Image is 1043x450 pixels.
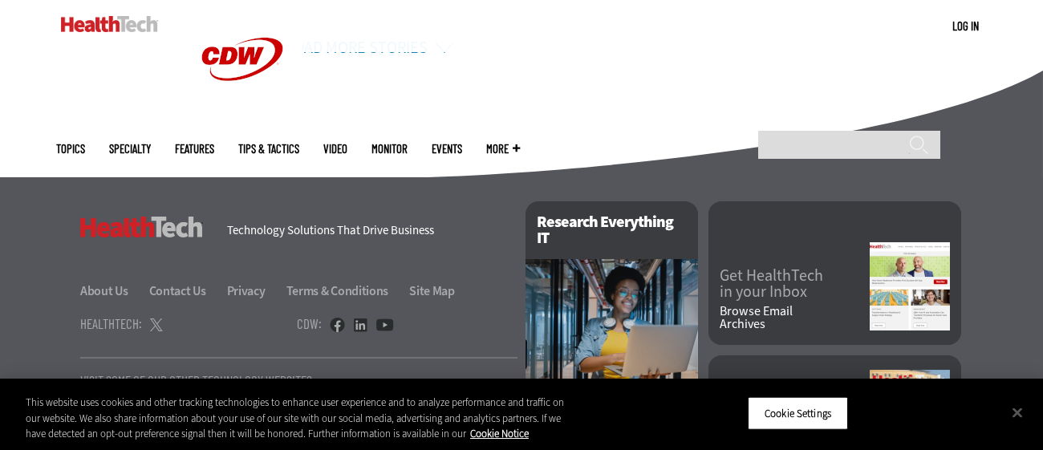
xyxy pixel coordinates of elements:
a: Contact Us [149,282,225,299]
a: MonITor [371,143,408,155]
h2: Research Everything IT [526,201,698,259]
a: Log in [952,18,979,33]
div: This website uses cookies and other tracking technologies to enhance user experience and to analy... [26,395,574,442]
button: Close [1000,395,1035,430]
a: About Us [80,282,147,299]
a: Terms & Conditions [286,282,408,299]
span: More [486,143,520,155]
a: Site Map [409,282,455,299]
img: Home [61,16,158,32]
a: More information about your privacy [470,427,529,440]
img: newsletter screenshot [870,242,950,330]
a: Tips & Tactics [238,143,299,155]
h4: CDW: [297,317,322,330]
span: Specialty [109,143,151,155]
a: Features [175,143,214,155]
div: User menu [952,18,979,34]
h3: HealthTech [80,217,203,237]
a: Browse EmailArchives [720,305,870,330]
a: Get HealthTechin your Inbox [720,268,870,300]
h4: HealthTech: [80,317,142,330]
h4: Technology Solutions That Drive Business [227,225,505,237]
a: CDW [182,106,302,123]
a: Events [432,143,462,155]
button: Cookie Settings [748,396,848,430]
a: Video [323,143,347,155]
span: Topics [56,143,85,155]
a: Privacy [227,282,284,299]
p: Visit Some Of Our Other Technology Websites: [80,374,517,387]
